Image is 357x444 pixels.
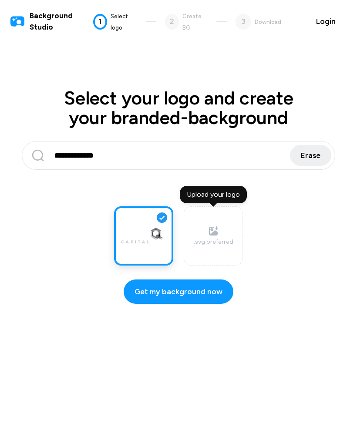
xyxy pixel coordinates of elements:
[180,186,247,203] div: Upload your logo
[30,10,93,33] span: Background Studio
[121,225,166,247] img: https://cdn.brandfetch.io/idV2f2gPNl/w/386/h/186/theme/light/logo.png?c=1bxidyHNMuC1HdYYPfgBt
[10,10,93,33] a: Background Studio
[301,150,320,161] span: Erase
[10,15,24,29] img: logo
[194,237,233,246] div: .svg preferred
[290,145,331,166] button: Erase
[111,13,128,31] span: Select logo
[124,279,233,304] button: Get my background now
[305,11,347,32] button: Login
[241,16,246,27] span: 3
[182,13,202,31] span: Create BG
[98,16,102,27] span: 1
[316,16,336,27] span: Login
[135,286,222,298] span: Get my background now
[170,16,174,27] span: 2
[255,19,281,25] span: Download
[10,88,347,127] h1: Select your logo and create your branded-background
